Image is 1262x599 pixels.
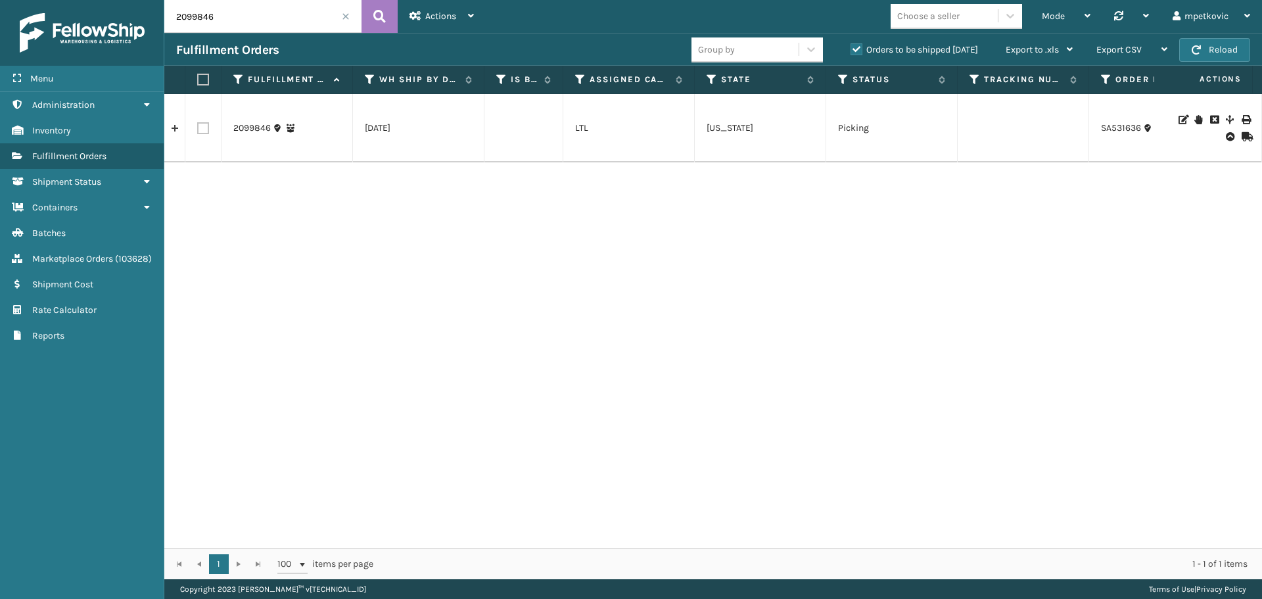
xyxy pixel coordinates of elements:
div: Group by [698,43,735,57]
a: Privacy Policy [1196,585,1246,594]
td: [DATE] [353,94,484,162]
button: Reload [1179,38,1250,62]
i: On Hold [1194,115,1202,124]
label: State [721,74,801,85]
span: Menu [30,73,53,84]
span: 100 [277,558,297,571]
i: Edit [1179,115,1186,124]
td: LTL [563,94,695,162]
div: | [1149,579,1246,599]
span: Administration [32,99,95,110]
span: items per page [277,554,373,574]
a: SA531636 [1101,122,1141,135]
i: Upload BOL [1226,132,1234,141]
h3: Fulfillment Orders [176,42,279,58]
span: Fulfillment Orders [32,151,106,162]
i: Cancel Fulfillment Order [1210,115,1218,124]
div: Choose a seller [897,9,960,23]
p: Copyright 2023 [PERSON_NAME]™ v [TECHNICAL_ID] [180,579,366,599]
span: Shipment Status [32,176,101,187]
span: Export to .xls [1006,44,1059,55]
img: logo [20,13,145,53]
div: 1 - 1 of 1 items [392,558,1248,571]
i: Split Fulfillment Order [1226,115,1234,124]
a: Terms of Use [1149,585,1194,594]
span: Mode [1042,11,1065,22]
span: Actions [1158,68,1250,90]
span: ( 103628 ) [115,253,152,264]
label: WH Ship By Date [379,74,459,85]
label: Is Buy Shipping [511,74,538,85]
i: Print BOL [1242,115,1250,124]
span: Batches [32,228,66,239]
span: Inventory [32,125,71,136]
label: Orders to be shipped [DATE] [851,44,978,55]
label: Status [853,74,932,85]
td: [US_STATE] [695,94,826,162]
i: Mark as Shipped [1242,132,1250,141]
span: Shipment Cost [32,279,93,290]
span: Export CSV [1096,44,1142,55]
td: Picking [826,94,958,162]
span: Reports [32,330,64,341]
label: Tracking Number [984,74,1063,85]
label: Order Number [1115,74,1195,85]
a: 1 [209,554,229,574]
label: Assigned Carrier Service [590,74,669,85]
label: Fulfillment Order Id [248,74,327,85]
span: Marketplace Orders [32,253,113,264]
span: Rate Calculator [32,304,97,316]
span: Containers [32,202,78,213]
a: 2099846 [233,122,271,135]
span: Actions [425,11,456,22]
